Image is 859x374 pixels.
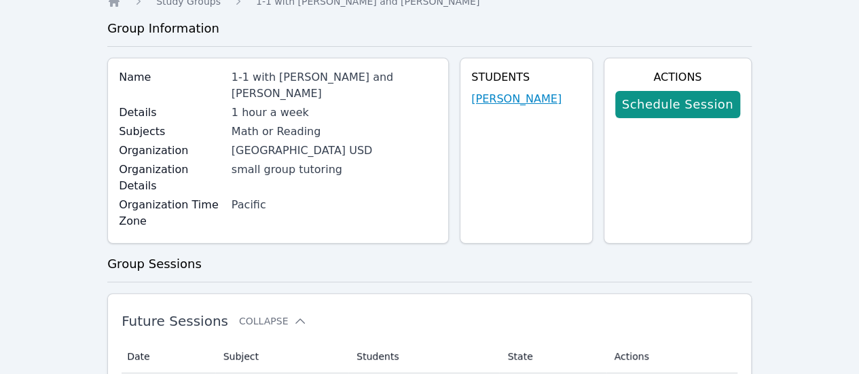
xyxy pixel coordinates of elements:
[232,69,437,102] div: 1-1 with [PERSON_NAME] and [PERSON_NAME]
[232,105,437,121] div: 1 hour a week
[232,162,437,178] div: small group tutoring
[122,340,215,373] th: Date
[615,91,740,118] a: Schedule Session
[119,105,223,121] label: Details
[471,69,581,86] h4: Students
[107,255,752,274] h3: Group Sessions
[615,69,740,86] h4: Actions
[232,143,437,159] div: [GEOGRAPHIC_DATA] USD
[215,340,348,373] th: Subject
[239,314,307,328] button: Collapse
[119,197,223,229] label: Organization Time Zone
[119,162,223,194] label: Organization Details
[232,197,437,213] div: Pacific
[606,340,737,373] th: Actions
[471,91,562,107] a: [PERSON_NAME]
[499,340,606,373] th: State
[348,340,499,373] th: Students
[232,124,437,140] div: Math or Reading
[107,19,752,38] h3: Group Information
[122,313,228,329] span: Future Sessions
[119,69,223,86] label: Name
[119,143,223,159] label: Organization
[119,124,223,140] label: Subjects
